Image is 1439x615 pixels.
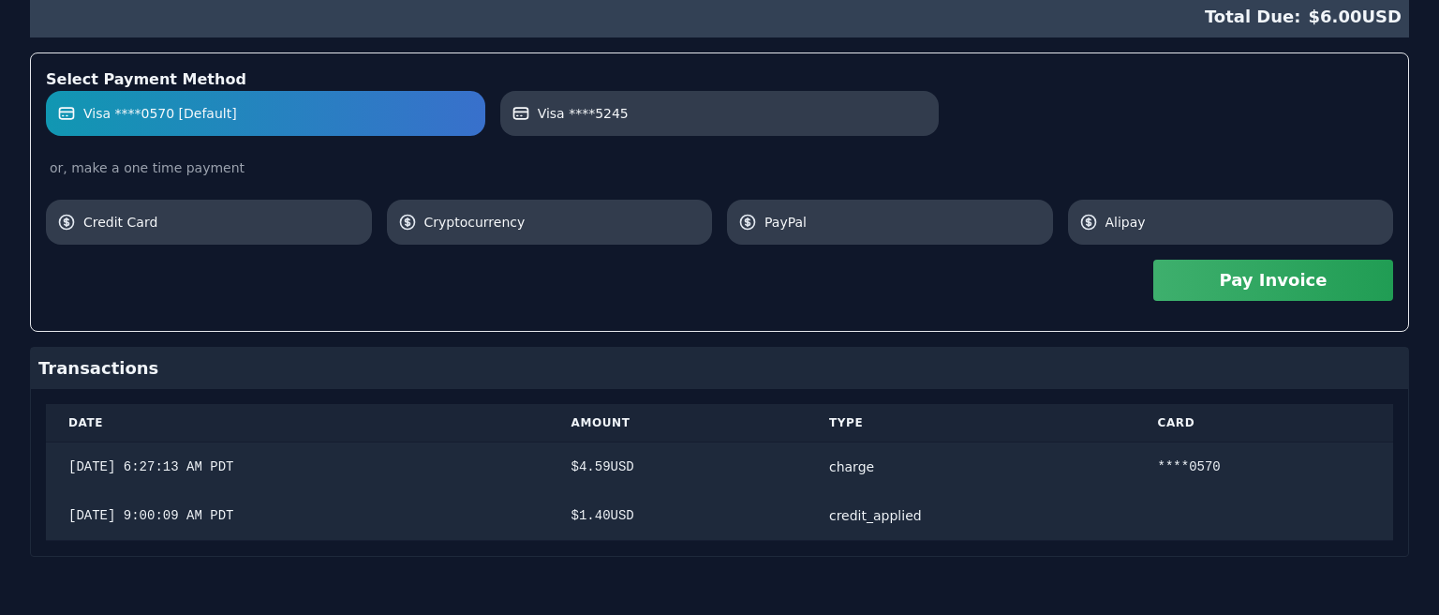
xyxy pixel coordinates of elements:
[31,348,1408,389] div: Transactions
[829,506,1113,525] div: credit_applied
[46,158,1393,177] div: or, make a one time payment
[829,457,1113,476] div: charge
[571,457,784,476] div: $ 4.59 USD
[764,213,1042,232] span: PayPal
[807,404,1135,442] th: Type
[1205,4,1309,30] span: Total Due:
[68,506,527,525] div: [DATE] 9:00:09 AM PDT
[46,68,1393,91] div: Select Payment Method
[1135,404,1393,442] th: Card
[46,404,549,442] th: Date
[1153,260,1393,301] button: Pay Invoice
[83,104,237,123] span: Visa ****0570 [Default]
[83,213,361,232] span: Credit Card
[1105,213,1383,232] span: Alipay
[571,506,784,525] div: $ 1.40 USD
[424,213,702,232] span: Cryptocurrency
[68,457,527,476] div: [DATE] 6:27:13 AM PDT
[549,404,807,442] th: Amount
